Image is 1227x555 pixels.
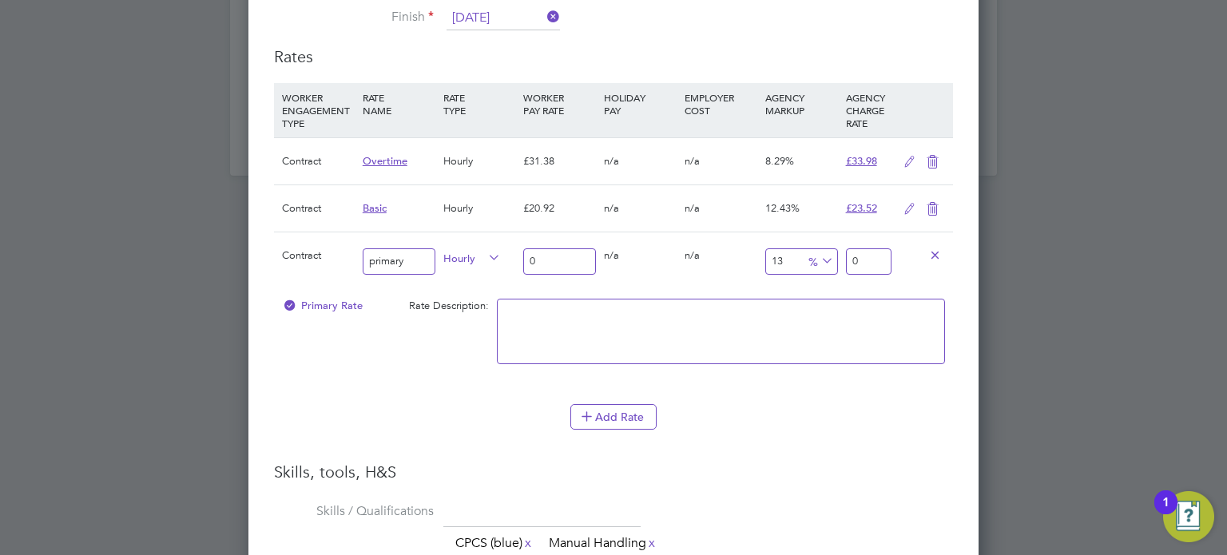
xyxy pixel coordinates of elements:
[761,83,842,125] div: AGENCY MARKUP
[363,201,387,215] span: Basic
[570,404,657,430] button: Add Rate
[439,138,520,184] div: Hourly
[409,299,489,312] span: Rate Description:
[519,138,600,184] div: £31.38
[842,83,895,137] div: AGENCY CHARGE RATE
[439,185,520,232] div: Hourly
[846,154,877,168] span: £33.98
[278,138,359,184] div: Contract
[274,503,434,520] label: Skills / Qualifications
[681,83,761,125] div: EMPLOYER COST
[363,154,407,168] span: Overtime
[519,83,600,125] div: WORKER PAY RATE
[282,299,363,312] span: Primary Rate
[359,83,439,125] div: RATE NAME
[1163,491,1214,542] button: Open Resource Center, 1 new notification
[278,83,359,137] div: WORKER ENGAGEMENT TYPE
[519,185,600,232] div: £20.92
[282,248,321,262] span: Contract
[449,533,540,554] li: CPCS (blue)
[685,201,700,215] span: n/a
[685,154,700,168] span: n/a
[604,154,619,168] span: n/a
[685,248,700,262] span: n/a
[765,154,794,168] span: 8.29%
[522,533,534,553] a: x
[846,201,877,215] span: £23.52
[604,201,619,215] span: n/a
[542,533,664,554] li: Manual Handling
[604,248,619,262] span: n/a
[443,248,501,266] span: Hourly
[274,9,434,26] label: Finish
[274,46,953,67] h3: Rates
[278,185,359,232] div: Contract
[765,201,800,215] span: 12.43%
[1162,502,1169,523] div: 1
[447,6,560,30] input: Select one
[646,533,657,553] a: x
[274,462,953,482] h3: Skills, tools, H&S
[803,252,836,269] span: %
[439,83,520,125] div: RATE TYPE
[600,83,681,125] div: HOLIDAY PAY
